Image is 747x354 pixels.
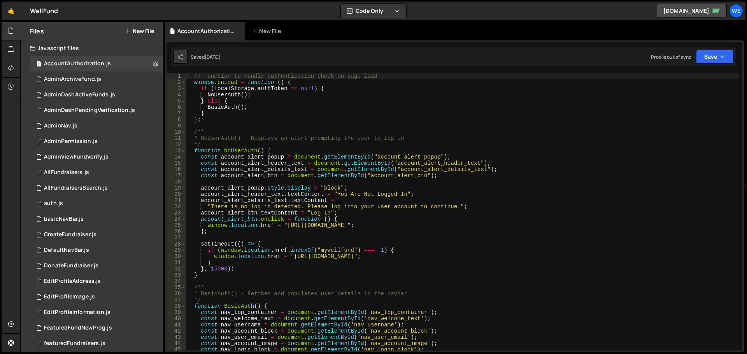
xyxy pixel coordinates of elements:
[30,258,163,274] div: 13134/33480.js
[167,191,186,197] div: 20
[167,197,186,204] div: 21
[167,216,186,222] div: 24
[30,227,163,242] div: 13134/33197.js
[167,148,186,154] div: 13
[167,260,186,266] div: 31
[44,60,111,67] div: AccountAuthorization.js
[167,104,186,110] div: 6
[167,141,186,148] div: 12
[167,228,186,235] div: 26
[30,305,163,320] div: 13134/37568.js
[167,204,186,210] div: 22
[44,216,84,223] div: basicNavBar.js
[167,303,186,309] div: 38
[44,76,101,83] div: AdminArchiveFund.js
[125,28,154,34] button: New File
[44,91,115,98] div: AdminDashActiveFunds.js
[167,154,186,160] div: 14
[44,185,108,192] div: AllFundraisersSearch.js
[44,262,98,269] div: DonateFundraiser.js
[30,165,163,180] div: 13134/33398.js
[167,79,186,85] div: 2
[30,134,163,149] div: 13134/38480.js
[167,117,186,123] div: 8
[44,293,95,300] div: EditProfileImage.js
[167,272,186,278] div: 33
[44,107,135,114] div: AdminDashPendingVerification.js
[21,40,163,56] div: Javascript files
[30,71,163,87] div: 13134/38502.js
[167,297,186,303] div: 37
[167,241,186,247] div: 28
[167,123,186,129] div: 9
[167,98,186,104] div: 5
[30,242,163,258] div: 13134/33556.js
[30,149,163,165] div: 13134/38584.js
[30,180,163,196] div: 13134/37549.js
[167,284,186,291] div: 35
[30,27,44,35] h2: Files
[44,153,109,160] div: AdminViewFundVerify.js
[341,4,406,18] button: Code Only
[44,200,63,207] div: auth.js
[30,118,163,134] div: 13134/38478.js
[167,340,186,347] div: 44
[167,129,186,135] div: 10
[167,110,186,117] div: 7
[30,6,58,16] div: WellFund
[167,334,186,340] div: 43
[167,322,186,328] div: 41
[167,173,186,179] div: 17
[30,103,163,118] div: 13134/38583.js
[167,185,186,191] div: 19
[44,247,89,254] div: DefaultNavBar.js
[651,54,691,60] div: Prod is out of sync
[729,4,743,18] a: We
[167,160,186,166] div: 15
[167,210,186,216] div: 23
[44,169,89,176] div: AllFundraisers.js
[167,316,186,322] div: 40
[44,278,101,285] div: EditProfileAddress.js
[177,27,236,35] div: AccountAuthorization.js
[37,61,41,68] span: 1
[30,274,163,289] div: 13134/37569.js
[167,247,186,253] div: 29
[167,328,186,334] div: 42
[167,73,186,79] div: 1
[44,324,112,331] div: FeaturedFundNewProg.js
[167,179,186,185] div: 18
[167,235,186,241] div: 27
[205,54,220,60] div: [DATE]
[44,138,98,145] div: AdminPermission.js
[30,211,163,227] div: 13134/32526.js
[696,50,734,64] button: Save
[44,122,77,129] div: AdminNav.js
[44,340,105,347] div: featuredFundraisers.js
[657,4,727,18] a: [DOMAIN_NAME]
[167,347,186,353] div: 45
[167,135,186,141] div: 11
[167,266,186,272] div: 32
[44,309,110,316] div: EditProfileInformation.js
[167,85,186,92] div: 3
[30,336,163,351] div: 13134/32527.js
[30,196,163,211] div: 13134/35729.js
[2,2,21,20] a: 🤙
[191,54,220,60] div: Saved
[167,222,186,228] div: 25
[167,278,186,284] div: 34
[167,253,186,260] div: 30
[30,87,163,103] div: 13134/38490.js
[44,231,96,238] div: CreateFundraiser.js
[30,320,163,336] div: 13134/35733.js
[167,166,186,173] div: 16
[30,289,163,305] div: 13134/37567.js
[30,56,163,71] div: 13134/33196.js
[167,309,186,316] div: 39
[167,92,186,98] div: 4
[167,291,186,297] div: 36
[251,27,284,35] div: New File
